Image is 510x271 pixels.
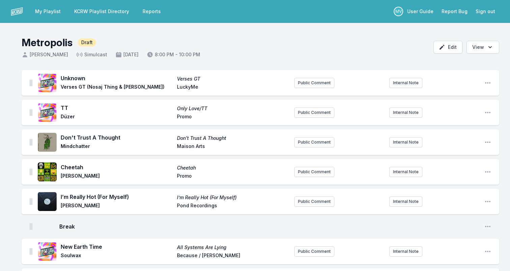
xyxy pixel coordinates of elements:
p: Michael Vogel [394,7,403,16]
img: I’m Really Hot (For Myself) [38,192,57,211]
button: Open playlist item options [484,169,491,175]
button: Open playlist item options [484,139,491,146]
span: TT [61,104,173,112]
a: User Guide [403,5,438,18]
img: logo-white-87cec1fa9cbef997252546196dc51331.png [11,5,23,18]
img: Drag Handle [30,248,32,255]
span: New Earth Time [61,243,173,251]
span: Break [59,222,479,231]
span: Draft [78,38,96,47]
img: Drag Handle [30,223,32,230]
button: Open playlist item options [484,248,491,255]
button: Public Comment [294,246,334,257]
button: Internal Note [389,246,422,257]
span: Maison Arts [177,143,289,151]
button: Open playlist item options [484,80,491,86]
img: Drag Handle [30,139,32,146]
span: I’m Really Hot (For Myself) [61,193,173,201]
button: Open playlist item options [484,198,491,205]
span: All Systems Are Lying [177,244,289,251]
span: Düzer [61,113,173,121]
span: Promo [177,113,289,121]
button: Internal Note [389,167,422,177]
span: LuckyMe [177,84,289,92]
img: Drag Handle [30,198,32,205]
img: Verses GT [38,73,57,92]
span: Simulcast [76,51,107,58]
span: I’m Really Hot (For Myself) [177,194,289,201]
img: Only Love/TT [38,103,57,122]
span: Cheetah [177,164,289,171]
button: Public Comment [294,137,334,147]
span: [PERSON_NAME] [61,173,173,181]
span: Verses GT [177,76,289,82]
span: [DATE] [115,51,139,58]
span: [PERSON_NAME] [61,202,173,210]
button: Public Comment [294,197,334,207]
a: KCRW Playlist Directory [70,5,133,18]
img: Drag Handle [30,169,32,175]
h1: Metropolis [22,36,72,49]
button: Open playlist item options [484,223,491,230]
img: Drag Handle [30,109,32,116]
span: Don't Trust A Thought [177,135,289,142]
button: Internal Note [389,78,422,88]
button: Internal Note [389,137,422,147]
button: Internal Note [389,108,422,118]
button: Public Comment [294,78,334,88]
span: Pond Recordings [177,202,289,210]
img: All Systems Are Lying [38,242,57,261]
a: Report Bug [438,5,472,18]
span: Verses GT (Nosaj Thing & [PERSON_NAME]) [61,84,173,92]
button: Internal Note [389,197,422,207]
button: Edit [433,41,462,54]
span: Only Love/TT [177,105,289,112]
button: Open playlist item options [484,109,491,116]
span: Soulwax [61,252,173,260]
a: My Playlist [31,5,65,18]
img: Cheetah [38,162,57,181]
button: Public Comment [294,108,334,118]
span: Promo [177,173,289,181]
span: Cheetah [61,163,173,171]
a: Reports [139,5,165,18]
button: Sign out [472,5,499,18]
img: Don't Trust A Thought [38,133,57,152]
span: Unknown [61,74,173,82]
img: Drag Handle [30,80,32,86]
button: Public Comment [294,167,334,177]
span: Don't Trust A Thought [61,133,173,142]
span: Mindchatter [61,143,173,151]
span: Because / [PERSON_NAME] [177,252,289,260]
span: 8:00 PM - 10:00 PM [147,51,200,58]
span: [PERSON_NAME] [22,51,68,58]
button: Open options [467,41,499,54]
